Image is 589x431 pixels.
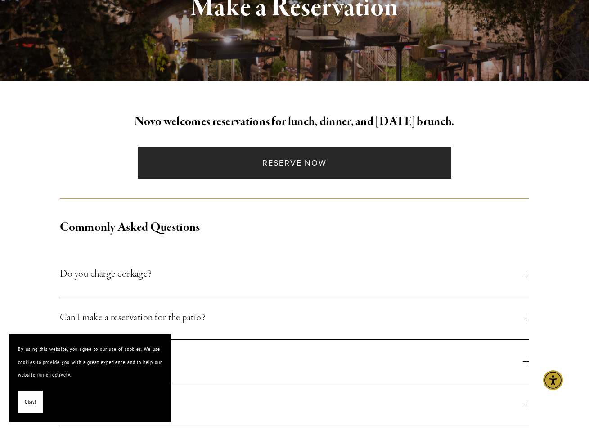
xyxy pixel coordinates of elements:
[60,353,522,369] span: Where do I find parking?
[138,147,451,179] a: Reserve Now
[18,391,43,413] button: Okay!
[60,397,522,413] span: Can I bring my dog?
[18,343,162,382] p: By using this website, you agree to our use of cookies. We use cookies to provide you with a grea...
[60,340,529,383] button: Where do I find parking?
[60,112,529,131] h2: Novo welcomes reservations for lunch, dinner, and [DATE] brunch.
[60,218,529,237] h2: Commonly Asked Questions
[25,395,36,409] span: Okay!
[543,370,563,390] div: Accessibility Menu
[60,252,529,296] button: Do you charge corkage?
[60,310,522,326] span: Can I make a reservation for the patio?
[60,383,529,427] button: Can I bring my dog?
[60,296,529,339] button: Can I make a reservation for the patio?
[60,266,522,282] span: Do you charge corkage?
[9,334,171,422] section: Cookie banner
